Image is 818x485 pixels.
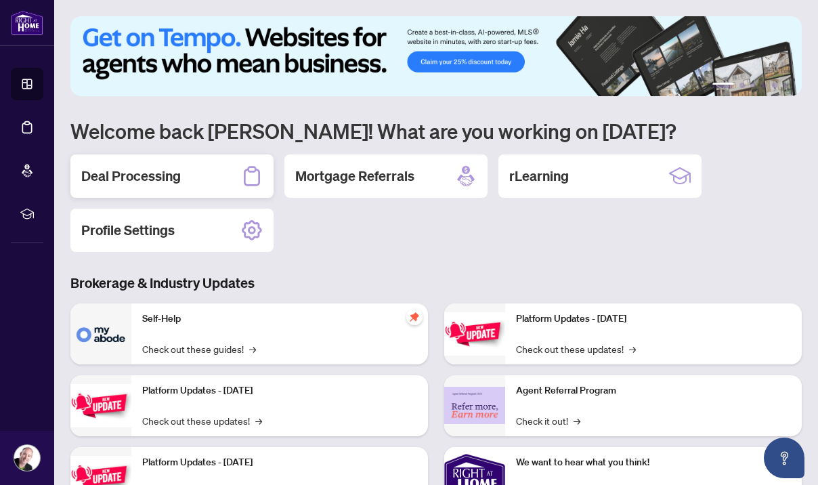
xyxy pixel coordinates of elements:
h2: Deal Processing [81,167,181,186]
button: 5 [772,83,777,88]
button: 1 [712,83,734,88]
p: Platform Updates - [DATE] [516,312,791,326]
img: Platform Updates - June 23, 2025 [444,312,505,355]
h2: rLearning [509,167,569,186]
a: Check it out!→ [516,413,580,428]
span: → [255,413,262,428]
p: Platform Updates - [DATE] [142,383,417,398]
p: Self-Help [142,312,417,326]
a: Check out these guides!→ [142,341,256,356]
a: Check out these updates!→ [516,341,636,356]
h2: Mortgage Referrals [295,167,414,186]
h1: Welcome back [PERSON_NAME]! What are you working on [DATE]? [70,118,802,144]
img: Platform Updates - September 16, 2025 [70,384,131,427]
span: → [629,341,636,356]
button: 6 [783,83,788,88]
button: 3 [750,83,756,88]
a: Check out these updates!→ [142,413,262,428]
button: 4 [761,83,767,88]
img: Slide 0 [70,16,802,96]
p: Agent Referral Program [516,383,791,398]
button: Open asap [764,438,804,478]
img: Self-Help [70,303,131,364]
span: → [574,413,580,428]
p: We want to hear what you think! [516,455,791,470]
img: Profile Icon [14,445,40,471]
img: Agent Referral Program [444,387,505,424]
h2: Profile Settings [81,221,175,240]
span: → [249,341,256,356]
img: logo [11,10,43,35]
button: 2 [739,83,745,88]
span: pushpin [406,309,423,325]
h3: Brokerage & Industry Updates [70,274,802,293]
p: Platform Updates - [DATE] [142,455,417,470]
